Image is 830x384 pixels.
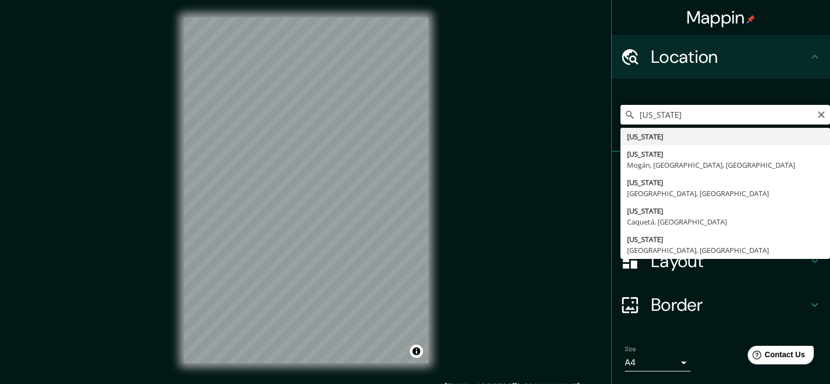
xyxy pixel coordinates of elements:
div: Pins [612,152,830,196]
div: [US_STATE] [627,131,823,142]
iframe: Help widget launcher [733,341,818,372]
div: Border [612,283,830,327]
div: Style [612,196,830,239]
div: [US_STATE] [627,149,823,159]
input: Pick your city or area [620,105,830,125]
div: A4 [625,354,690,371]
h4: Mappin [686,7,756,28]
h4: Location [651,46,808,68]
img: pin-icon.png [747,15,755,23]
div: Caquetá, [GEOGRAPHIC_DATA] [627,216,823,227]
canvas: Map [184,17,428,363]
div: [US_STATE] [627,205,823,216]
button: Clear [817,109,826,119]
div: [US_STATE] [627,177,823,188]
label: Size [625,345,636,354]
button: Toggle attribution [410,345,423,358]
h4: Border [651,294,808,316]
div: [US_STATE] [627,234,823,245]
div: Mogán, [GEOGRAPHIC_DATA], [GEOGRAPHIC_DATA] [627,159,823,170]
div: [GEOGRAPHIC_DATA], [GEOGRAPHIC_DATA] [627,188,823,199]
h4: Layout [651,250,808,272]
div: Layout [612,239,830,283]
div: Location [612,35,830,79]
div: [GEOGRAPHIC_DATA], [GEOGRAPHIC_DATA] [627,245,823,256]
